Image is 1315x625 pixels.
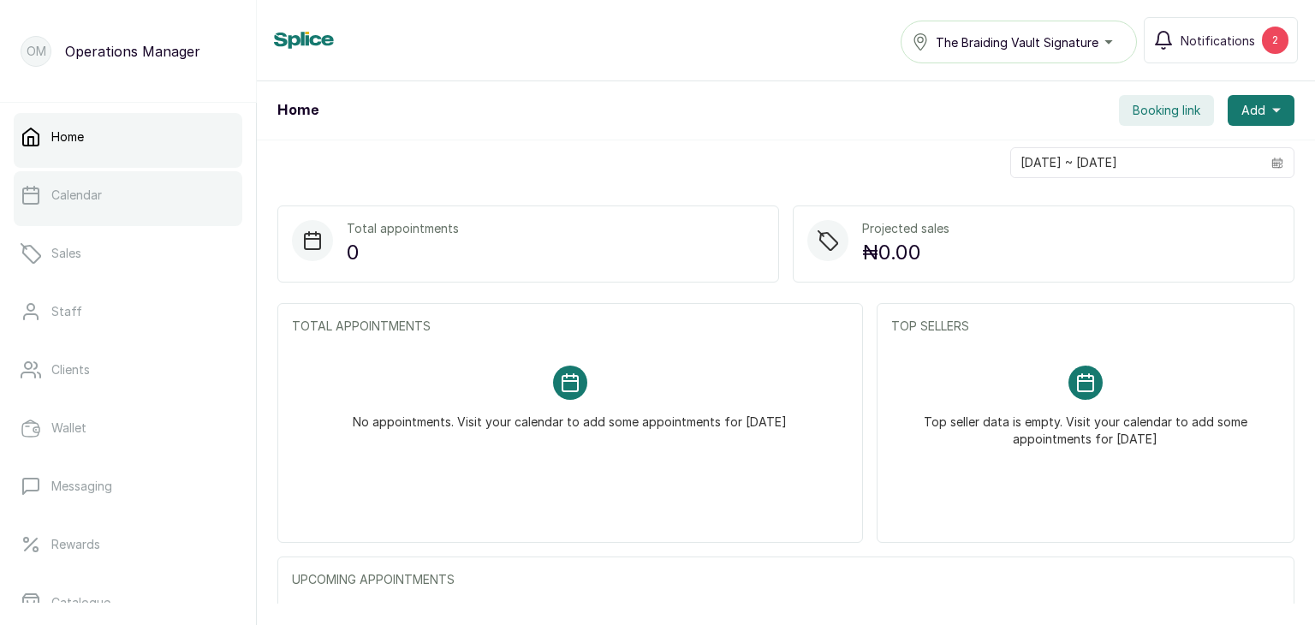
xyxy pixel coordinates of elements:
[347,220,459,237] p: Total appointments
[14,521,242,568] a: Rewards
[51,187,102,204] p: Calendar
[51,594,110,611] p: Catalogue
[862,237,949,268] p: ₦0.00
[51,128,84,146] p: Home
[1271,157,1283,169] svg: calendar
[353,400,787,431] p: No appointments. Visit your calendar to add some appointments for [DATE]
[14,288,242,336] a: Staff
[891,318,1280,335] p: TOP SELLERS
[1011,148,1261,177] input: Select date
[1133,102,1200,119] span: Booking link
[292,318,848,335] p: TOTAL APPOINTMENTS
[14,346,242,394] a: Clients
[14,113,242,161] a: Home
[936,33,1098,51] span: The Braiding Vault Signature
[51,245,81,262] p: Sales
[51,361,90,378] p: Clients
[862,220,949,237] p: Projected sales
[292,571,1280,588] p: UPCOMING APPOINTMENTS
[27,43,46,60] p: OM
[14,404,242,452] a: Wallet
[1119,95,1214,126] button: Booking link
[347,237,459,268] p: 0
[912,400,1259,448] p: Top seller data is empty. Visit your calendar to add some appointments for [DATE]
[14,171,242,219] a: Calendar
[51,420,86,437] p: Wallet
[14,462,242,510] a: Messaging
[277,100,318,121] h1: Home
[1144,17,1298,63] button: Notifications2
[901,21,1137,63] button: The Braiding Vault Signature
[1241,102,1265,119] span: Add
[51,303,82,320] p: Staff
[51,536,100,553] p: Rewards
[1181,32,1255,50] span: Notifications
[1228,95,1294,126] button: Add
[1262,27,1288,54] div: 2
[51,478,112,495] p: Messaging
[65,41,200,62] p: Operations Manager
[14,229,242,277] a: Sales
